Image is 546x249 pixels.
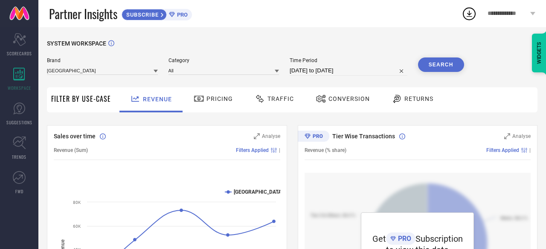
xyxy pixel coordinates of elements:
[175,11,188,18] span: PRO
[486,147,519,153] span: Filters Applied
[290,66,407,76] input: Select time period
[236,147,269,153] span: Filters Applied
[49,5,117,23] span: Partner Insights
[254,133,260,139] svg: Zoom
[328,95,370,102] span: Conversion
[122,7,192,20] a: SUBSCRIBEPRO
[206,95,233,102] span: Pricing
[372,234,386,244] span: Get
[15,188,23,195] span: FWD
[290,57,407,63] span: Time Period
[267,95,294,102] span: Traffic
[305,147,346,153] span: Revenue (% share)
[54,133,96,140] span: Sales over time
[12,154,26,160] span: TRENDS
[504,133,510,139] svg: Zoom
[47,57,158,63] span: Brand
[143,96,172,103] span: Revenue
[415,234,463,244] span: Subscription
[418,57,464,72] button: Search
[404,95,433,102] span: Returns
[47,40,106,47] span: SYSTEM WORKSPACE
[122,11,161,18] span: SUBSCRIBE
[332,133,395,140] span: Tier Wise Transactions
[73,200,81,205] text: 80K
[512,133,531,139] span: Analyse
[54,147,88,153] span: Revenue (Sum)
[6,119,32,126] span: SUGGESTIONS
[298,131,329,143] div: Premium
[8,85,31,91] span: WORKSPACE
[262,133,280,139] span: Analyse
[529,147,531,153] span: |
[462,6,477,21] div: Open download list
[51,94,111,104] span: Filter By Use-Case
[73,224,81,229] text: 60K
[279,147,280,153] span: |
[168,57,279,63] span: Category
[396,235,411,243] span: PRO
[234,189,283,195] text: [GEOGRAPHIC_DATA]
[7,50,32,57] span: SCORECARDS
